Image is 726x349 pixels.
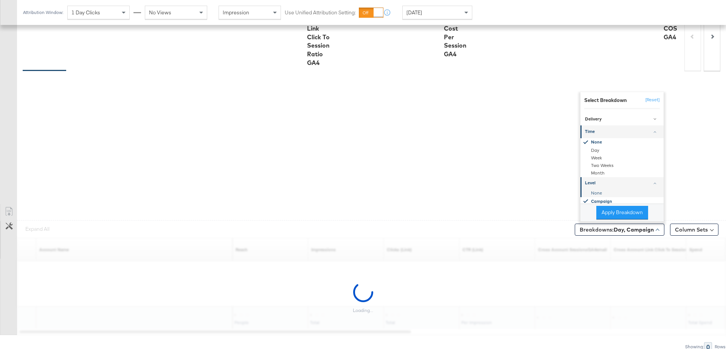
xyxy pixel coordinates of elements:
[580,177,664,189] a: Level
[353,307,373,313] div: Loading...
[582,169,664,177] div: Month
[582,189,664,197] div: None
[575,224,664,236] button: Breakdowns:Day, Campaign
[596,206,648,219] button: Apply Breakdown
[580,113,664,125] a: Delivery
[584,96,627,103] div: Select Breakdown
[223,9,249,16] span: Impression
[585,116,660,122] div: Delivery
[670,224,718,236] button: Column Sets
[582,138,664,147] div: None
[585,180,660,186] div: Level
[641,94,660,106] button: [Reset]
[580,125,664,138] a: Time
[71,9,100,16] span: 1 Day Clicks
[406,9,422,16] span: [DATE]
[580,138,664,177] div: Time
[582,154,664,162] div: Week
[580,226,654,233] span: Breakdowns:
[307,7,331,67] div: Cross Account Link Click To Session Ratio GA4
[585,129,660,135] div: Time
[285,9,356,16] label: Use Unified Attribution Setting:
[582,197,664,205] div: Campaign
[444,7,468,59] div: Cross Account Cost Per Session GA4
[614,226,654,233] b: Day, Campaign
[582,147,664,154] div: Day
[582,162,664,169] div: Two Weeks
[149,9,171,16] span: No Views
[580,189,664,221] div: Level
[23,10,64,15] div: Attribution Window:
